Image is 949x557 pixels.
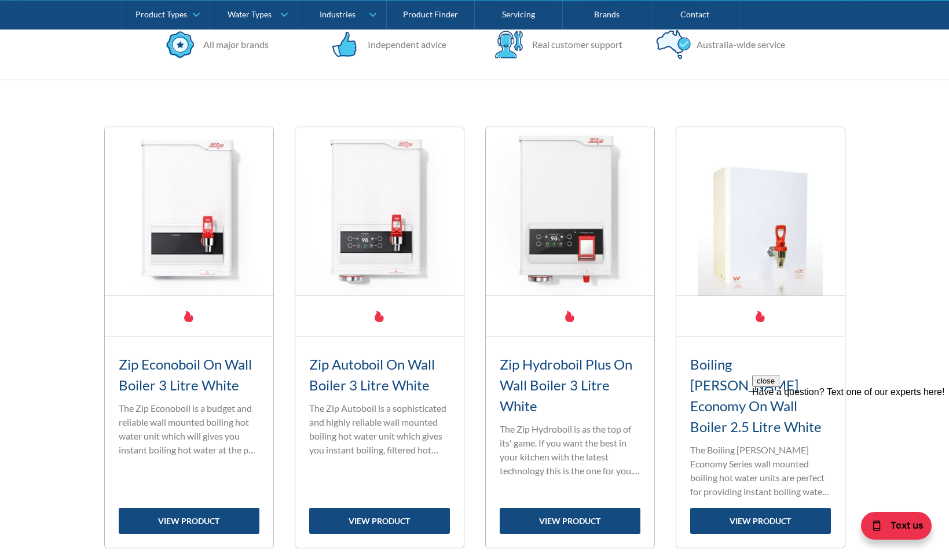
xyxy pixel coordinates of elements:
iframe: podium webchat widget bubble [856,499,949,557]
h3: Boiling [PERSON_NAME] Economy On Wall Boiler 2.5 Litre White [690,354,831,437]
p: The Zip Econoboil is a budget and reliable wall mounted boiling hot water unit which will gives y... [119,401,259,457]
div: All major brands [197,38,269,51]
div: Independent advice [362,38,446,51]
a: view product [690,508,831,534]
div: Industries [320,9,356,19]
p: The Zip Hydroboil is as the top of its' game. If you want the best in your kitchen with the lates... [500,422,640,478]
a: view product [309,508,450,534]
img: Zip Econoboil On Wall Boiler 3 Litre White [105,127,273,296]
p: The Boiling [PERSON_NAME] Economy Series wall mounted boiling hot water units are perfect for pro... [690,443,831,499]
a: view product [119,508,259,534]
h3: Zip Econoboil On Wall Boiler 3 Litre White [119,354,259,396]
iframe: podium webchat widget prompt [752,375,949,514]
img: Zip Autoboil On Wall Boiler 3 Litre White [295,127,464,296]
div: Product Types [135,9,187,19]
p: The Zip Autoboil is a sophisticated and highly reliable wall mounted boiling hot water unit which... [309,401,450,457]
div: Water Types [228,9,272,19]
a: view product [500,508,640,534]
h3: Zip Hydroboil Plus On Wall Boiler 3 Litre White [500,354,640,416]
div: Real customer support [526,38,622,51]
div: Australia-wide service [691,38,785,51]
h3: Zip Autoboil On Wall Boiler 3 Litre White [309,354,450,396]
img: Boiling Billy Economy On Wall Boiler 2.5 Litre White [676,127,845,296]
img: Zip Hydroboil Plus On Wall Boiler 3 Litre White [486,127,654,296]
